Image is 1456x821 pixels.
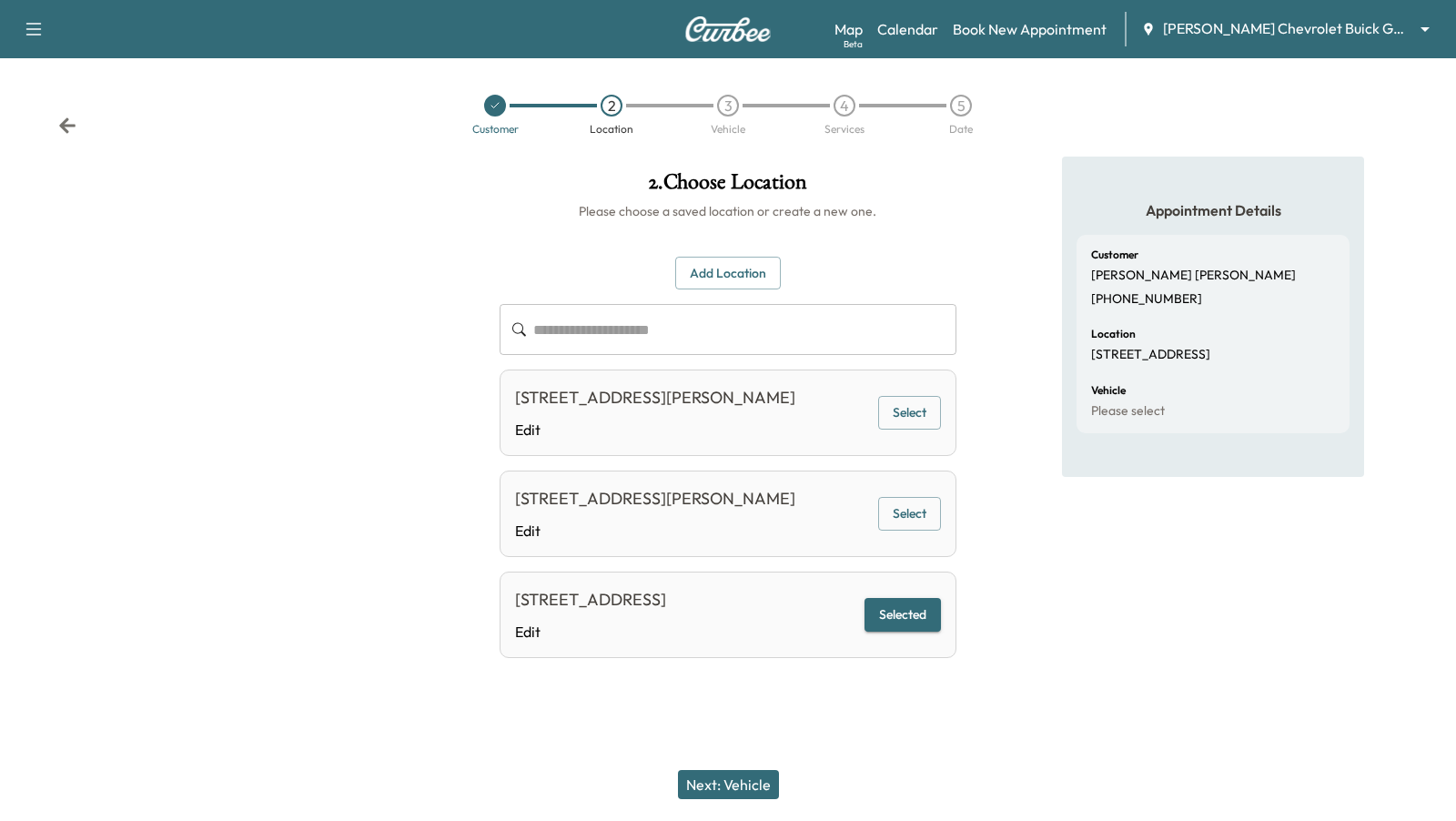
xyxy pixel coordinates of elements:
[515,621,666,643] a: Edit
[711,124,745,135] div: Vehicle
[1077,200,1350,220] h5: Appointment Details
[1091,329,1136,340] h6: Location
[500,202,955,220] h6: Please choose a saved location or create a new one.
[1163,18,1412,39] span: [PERSON_NAME] Chevrolet Buick GMC
[1091,347,1210,363] p: [STREET_ADDRESS]
[877,18,938,40] a: Calendar
[500,171,955,202] h1: 2 . Choose Location
[1091,385,1126,396] h6: Vehicle
[684,16,772,42] img: Curbee Logo
[515,520,795,542] a: Edit
[824,124,864,135] div: Services
[1091,291,1202,308] p: [PHONE_NUMBER]
[515,419,795,441] a: Edit
[953,18,1107,40] a: Book New Appointment
[472,124,519,135] div: Customer
[878,497,941,531] button: Select
[878,396,941,430] button: Select
[1091,268,1296,284] p: [PERSON_NAME] [PERSON_NAME]
[949,124,973,135] div: Date
[834,95,855,117] div: 4
[675,257,781,290] button: Add Location
[950,95,972,117] div: 5
[864,598,941,632] button: Selected
[590,124,633,135] div: Location
[58,117,76,135] div: Back
[844,37,863,51] div: Beta
[515,486,795,512] div: [STREET_ADDRESS][PERSON_NAME]
[1091,249,1138,260] h6: Customer
[1091,403,1165,420] p: Please select
[515,385,795,410] div: [STREET_ADDRESS][PERSON_NAME]
[515,587,666,613] div: [STREET_ADDRESS]
[834,18,863,40] a: MapBeta
[678,770,779,799] button: Next: Vehicle
[601,95,622,117] div: 2
[717,95,739,117] div: 3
